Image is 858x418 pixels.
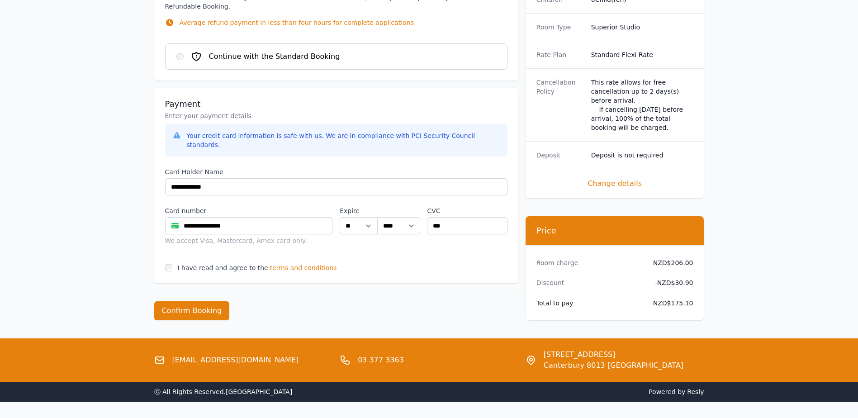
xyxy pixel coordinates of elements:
span: Continue with the Standard Booking [209,51,340,62]
dt: Room Type [536,23,584,32]
label: I have read and agree to the [178,264,268,271]
dt: Rate Plan [536,50,584,59]
div: We accept Visa, Mastercard, Amex card only. [165,236,333,245]
dd: NZD$175.10 [646,299,693,308]
dd: Superior Studio [591,23,693,32]
a: 03 377 3363 [358,355,404,366]
div: This rate allows for free cancellation up to 2 days(s) before arrival. If cancelling [DATE] befor... [591,78,693,132]
dd: NZD$206.00 [646,258,693,267]
span: Powered by [433,387,704,396]
div: Your credit card information is safe with us. We are in compliance with PCI Security Council stan... [187,131,500,149]
span: terms and conditions [270,263,337,272]
a: Resly [687,388,704,395]
dt: Discount [536,278,639,287]
label: CVC [427,206,507,215]
h3: Payment [165,99,507,109]
span: Canterbury 8013 [GEOGRAPHIC_DATA] [544,360,683,371]
dd: - NZD$30.90 [646,278,693,287]
label: Expire [340,206,377,215]
button: Confirm Booking [154,301,230,320]
dd: Deposit is not required [591,151,693,160]
dd: Standard Flexi Rate [591,50,693,59]
dt: Deposit [536,151,584,160]
p: Average refund payment in less than four hours for complete applications [180,18,414,27]
h3: Price [536,225,693,236]
span: [STREET_ADDRESS] [544,349,683,360]
dt: Total to pay [536,299,639,308]
a: [EMAIL_ADDRESS][DOMAIN_NAME] [172,355,299,366]
label: . [377,206,420,215]
p: Enter your payment details [165,111,507,120]
span: Change details [536,178,693,189]
dt: Room charge [536,258,639,267]
span: ⓒ All Rights Reserved. [GEOGRAPHIC_DATA] [154,388,293,395]
label: Card number [165,206,333,215]
dt: Cancellation Policy [536,78,584,132]
label: Card Holder Name [165,167,507,176]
